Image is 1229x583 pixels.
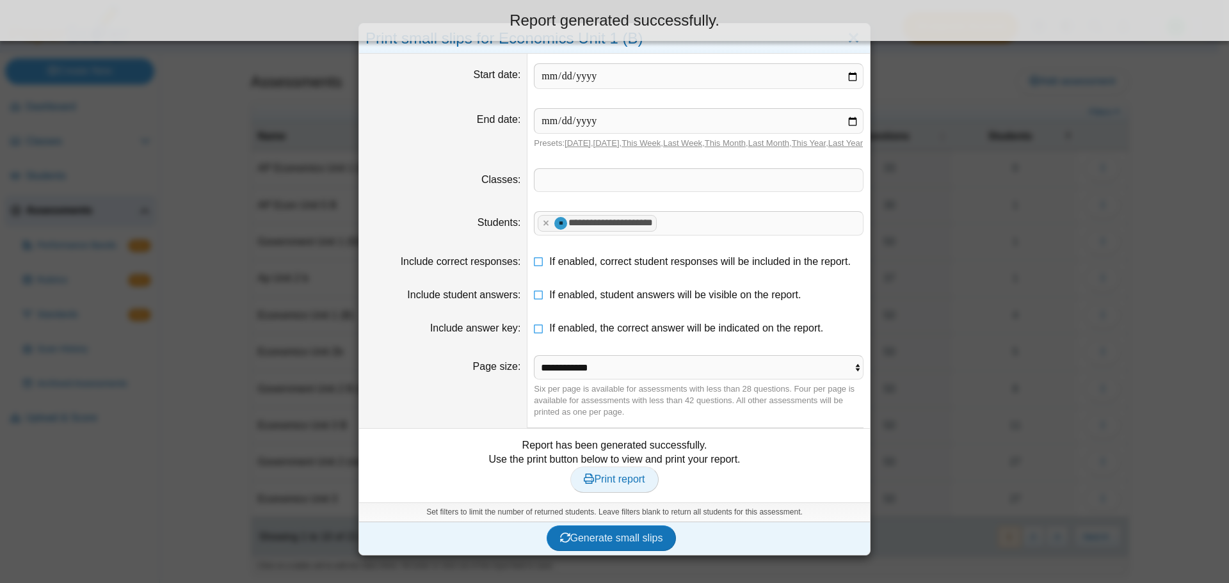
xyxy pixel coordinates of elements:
label: Classes [481,174,520,185]
span: Generate small slips [560,532,663,543]
div: Report generated successfully. [10,10,1219,31]
tags: ​ [534,211,864,236]
div: Report has been generated successfully. Use the print button below to view and print your report. [365,438,864,493]
label: Include student answers [407,289,520,300]
span: If enabled, student answers will be visible on the report. [549,289,801,300]
a: [DATE] [593,138,620,148]
div: Set filters to limit the number of returned students. Leave filters blank to return all students ... [359,502,870,522]
a: Print report [570,467,658,492]
span: Makayla Martin [556,220,566,226]
label: Start date [474,69,521,80]
a: Last Week [663,138,702,148]
label: End date [477,114,521,125]
a: This Year [792,138,826,148]
span: If enabled, the correct answer will be indicated on the report. [549,323,823,333]
button: Generate small slips [547,525,677,551]
a: [DATE] [565,138,591,148]
label: Include answer key [430,323,520,333]
a: This Month [705,138,746,148]
label: Students [478,217,521,228]
label: Include correct responses [401,256,521,267]
x: remove tag [540,219,551,227]
span: Print report [584,474,645,484]
div: Presets: , , , , , , , [534,138,864,149]
a: Last Year [828,138,863,148]
a: Last Month [748,138,789,148]
span: If enabled, correct student responses will be included in the report. [549,256,851,267]
a: This Week [622,138,661,148]
div: Six per page is available for assessments with less than 28 questions. Four per page is available... [534,383,864,419]
tags: ​ [534,168,864,191]
label: Page size [473,361,521,372]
